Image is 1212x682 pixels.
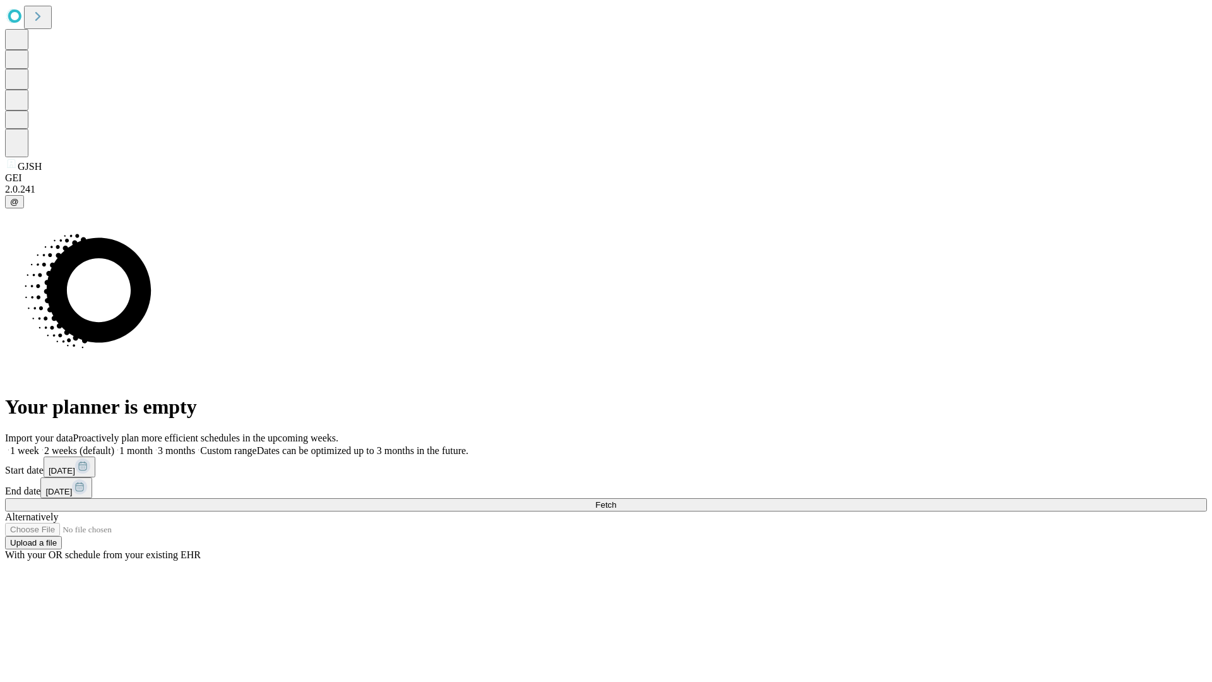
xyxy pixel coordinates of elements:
span: Fetch [595,500,616,510]
span: 3 months [158,445,195,456]
span: [DATE] [45,487,72,496]
span: [DATE] [49,466,75,476]
span: GJSH [18,161,42,172]
button: Upload a file [5,536,62,549]
span: 1 month [119,445,153,456]
button: Fetch [5,498,1207,512]
span: Custom range [200,445,256,456]
button: @ [5,195,24,208]
span: Import your data [5,433,73,443]
div: 2.0.241 [5,184,1207,195]
span: Alternatively [5,512,58,522]
div: GEI [5,172,1207,184]
div: End date [5,477,1207,498]
button: [DATE] [44,457,95,477]
span: Proactively plan more efficient schedules in the upcoming weeks. [73,433,338,443]
span: With your OR schedule from your existing EHR [5,549,201,560]
span: 1 week [10,445,39,456]
button: [DATE] [40,477,92,498]
div: Start date [5,457,1207,477]
h1: Your planner is empty [5,395,1207,419]
span: Dates can be optimized up to 3 months in the future. [257,445,468,456]
span: @ [10,197,19,206]
span: 2 weeks (default) [44,445,114,456]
